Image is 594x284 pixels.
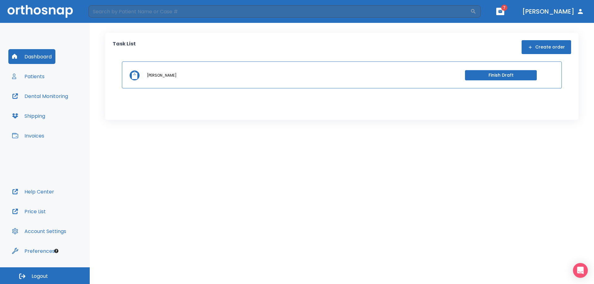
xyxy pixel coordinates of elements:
[88,5,470,18] input: Search by Patient Name or Case #
[501,5,507,11] span: 7
[8,184,58,199] button: Help Center
[8,224,70,239] button: Account Settings
[8,69,48,84] button: Patients
[54,248,59,254] div: Tooltip anchor
[8,108,49,123] button: Shipping
[522,40,571,54] button: Create order
[8,244,58,258] button: Preferences
[113,40,136,54] p: Task List
[520,6,587,17] button: [PERSON_NAME]
[8,89,72,104] button: Dental Monitoring
[7,5,73,18] img: Orthosnap
[573,263,588,278] div: Open Intercom Messenger
[8,128,48,143] button: Invoices
[465,70,537,80] button: Finish Draft
[32,273,48,280] span: Logout
[8,49,55,64] button: Dashboard
[8,204,49,219] button: Price List
[147,73,177,78] p: [PERSON_NAME]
